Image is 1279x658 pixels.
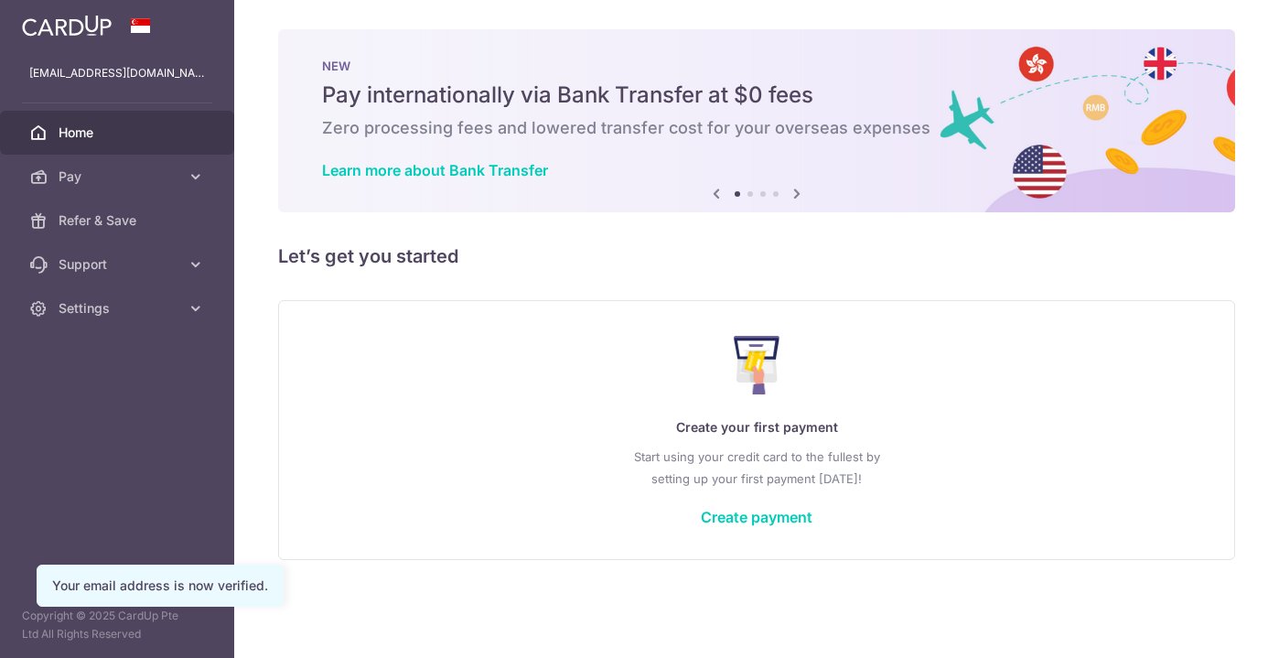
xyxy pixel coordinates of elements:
span: Refer & Save [59,211,179,230]
a: Learn more about Bank Transfer [322,161,548,179]
img: Bank transfer banner [278,29,1235,212]
p: Start using your credit card to the fullest by setting up your first payment [DATE]! [316,446,1198,490]
img: Make Payment [734,336,780,394]
span: Pay [59,167,179,186]
img: CardUp [22,15,112,37]
span: Support [59,255,179,274]
a: Create payment [701,508,812,526]
div: Your email address is now verified. [52,577,268,595]
span: Home [59,124,179,142]
span: Settings [59,299,179,318]
h5: Pay internationally via Bank Transfer at $0 fees [322,81,1191,110]
h6: Zero processing fees and lowered transfer cost for your overseas expenses [322,117,1191,139]
p: [EMAIL_ADDRESS][DOMAIN_NAME] [29,64,205,82]
p: NEW [322,59,1191,73]
p: Create your first payment [316,416,1198,438]
h5: Let’s get you started [278,242,1235,271]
